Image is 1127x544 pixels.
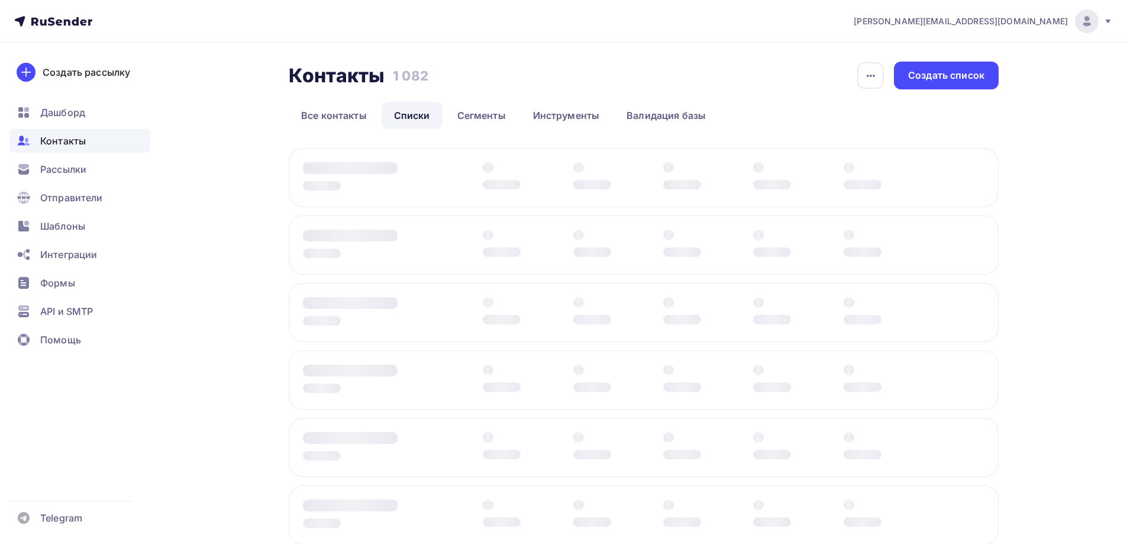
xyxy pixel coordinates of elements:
span: Интеграции [40,247,97,262]
a: Все контакты [289,102,379,129]
a: Шаблоны [9,214,150,238]
h3: 1 082 [393,67,428,84]
span: Контакты [40,134,86,148]
a: Списки [382,102,443,129]
span: Отправители [40,191,103,205]
a: Формы [9,271,150,295]
span: Помощь [40,333,81,347]
a: Инструменты [521,102,612,129]
a: Отправители [9,186,150,210]
span: Формы [40,276,75,290]
a: Контакты [9,129,150,153]
h2: Контакты [289,64,385,88]
span: [PERSON_NAME][EMAIL_ADDRESS][DOMAIN_NAME] [854,15,1068,27]
span: Шаблоны [40,219,85,233]
span: Дашборд [40,105,85,120]
span: Telegram [40,511,82,525]
a: Рассылки [9,157,150,181]
a: Валидация базы [614,102,718,129]
a: [PERSON_NAME][EMAIL_ADDRESS][DOMAIN_NAME] [854,9,1113,33]
div: Создать рассылку [43,65,130,79]
div: Создать список [908,69,984,82]
span: Рассылки [40,162,86,176]
a: Дашборд [9,101,150,124]
span: API и SMTP [40,304,93,318]
a: Сегменты [445,102,518,129]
